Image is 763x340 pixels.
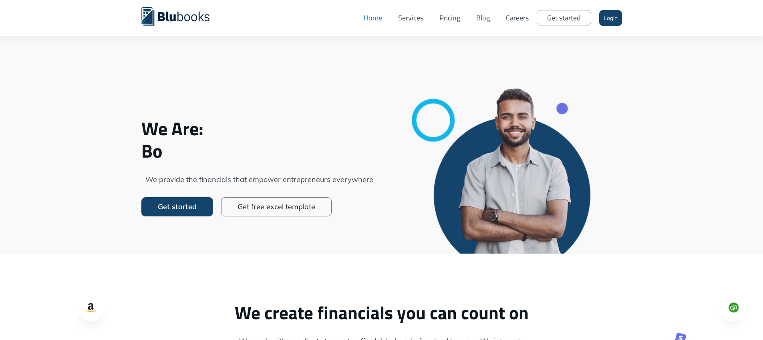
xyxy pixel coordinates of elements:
[390,6,431,30] a: Services
[599,10,622,26] a: Login
[141,6,221,26] a: home
[537,10,591,26] a: Get started
[141,302,622,324] h2: We create financials you can count on
[141,197,213,216] a: Get started
[141,140,378,162] span: Bo
[221,197,332,216] a: Get free excel template
[141,174,378,185] span: We provide the financials that empower entrepreneurs everywhere
[356,6,390,30] a: Home
[141,117,378,140] span: We Are:
[498,6,537,30] a: Careers
[468,6,498,30] a: Blog
[431,6,468,30] a: Pricing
